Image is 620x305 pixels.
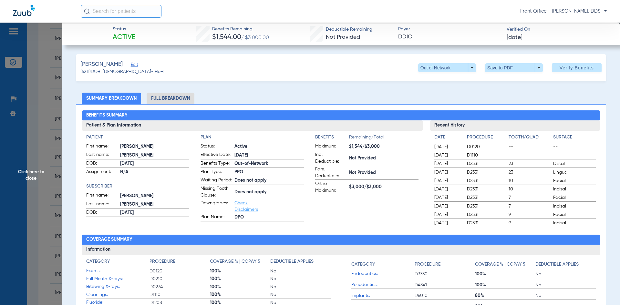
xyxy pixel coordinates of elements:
span: [PERSON_NAME] [120,201,190,208]
span: [DATE] [434,211,461,218]
span: [DATE] [434,169,461,176]
span: 80% [475,292,535,299]
h3: Patient & Plan Information [82,120,423,131]
a: Check Disclaimers [234,201,258,212]
span: 23 [509,169,551,176]
span: Front Office - [PERSON_NAME], DDS [520,8,607,15]
span: Incisal [553,186,596,192]
span: [DATE] [434,203,461,209]
h4: Tooth/Quad [509,134,551,141]
h3: Information [82,245,601,255]
img: Search Icon [84,8,90,14]
span: Active [113,33,135,42]
span: (6211) DOB: [DEMOGRAPHIC_DATA] - HoH [80,68,164,75]
span: D2331 [467,178,506,184]
span: Benefits Type: [201,160,232,168]
app-breakdown-title: Date [434,134,461,143]
h4: Date [434,134,461,141]
span: D1110 [467,152,506,158]
span: Lingual [553,169,596,176]
span: 100% [210,268,270,274]
span: Active [234,143,304,150]
span: Cleanings: [86,291,150,298]
span: Periodontics: [351,281,415,288]
span: [DATE] [434,144,461,150]
span: -- [553,152,596,158]
button: Save to PDF [485,63,543,72]
span: 100% [210,291,270,298]
span: No [535,292,596,299]
h3: Recent History [430,120,601,131]
app-breakdown-title: Category [86,258,150,267]
span: D0120 [467,144,506,150]
span: No [270,284,331,290]
span: Not Provided [349,155,418,162]
span: Bitewing X-rays: [86,283,150,290]
h2: Benefits Summary [82,110,601,121]
span: Status: [201,143,232,151]
span: Facial [553,211,596,218]
span: D2331 [467,211,506,218]
span: Last name: [86,201,118,208]
span: [DATE] [120,160,190,167]
span: -- [509,152,551,158]
span: Deductible Remaining [326,26,372,33]
span: 10 [509,178,551,184]
span: 10 [509,186,551,192]
span: Effective Date: [201,151,232,159]
button: Verify Benefits [552,63,602,72]
h4: Patient [86,134,190,141]
span: No [270,276,331,282]
button: Out of Network [418,63,476,72]
input: Search for patients [81,5,161,18]
span: Edit [131,62,137,68]
span: [DATE] [234,152,304,159]
span: Plan Type: [201,168,232,176]
span: D2331 [467,194,506,201]
span: DDIC [398,33,501,41]
span: Incisal [553,220,596,226]
li: Summary Breakdown [82,93,141,104]
span: First name: [86,192,118,200]
app-breakdown-title: Deductible Applies [270,258,331,267]
span: D0274 [150,284,210,290]
span: Does not apply [234,189,304,196]
span: [DATE] [120,209,190,216]
span: 100% [475,282,535,288]
li: Full Breakdown [147,93,194,104]
span: Not Provided [349,169,418,176]
span: $1,544/$3,000 [349,143,418,150]
span: 100% [210,284,270,290]
span: Assignment: [86,168,118,176]
span: No [270,268,331,274]
h4: Surface [553,134,596,141]
h4: Plan [201,134,304,141]
span: DOB: [86,209,118,217]
span: Benefits Remaining [212,26,269,33]
span: [DATE] [434,152,461,158]
span: Distal [553,160,596,167]
app-breakdown-title: Procedure [150,258,210,267]
h4: Coverage % | Copay $ [475,261,525,268]
span: D6010 [415,292,475,299]
span: Full Mouth X-rays: [86,276,150,282]
span: [DATE] [434,178,461,184]
span: D4341 [415,282,475,288]
h4: Coverage % | Copay $ [210,258,260,265]
span: D2331 [467,203,506,209]
span: 7 [509,194,551,201]
span: Facial [553,178,596,184]
span: Not Provided [326,34,360,40]
app-breakdown-title: Procedure [415,258,475,270]
span: [PERSON_NAME] [120,152,190,159]
span: [DATE] [434,220,461,226]
span: [PERSON_NAME] [120,143,190,150]
span: Verify Benefits [560,65,594,70]
span: D0120 [150,268,210,274]
h4: Subscriber [86,183,190,190]
span: Out-of-Network [234,160,304,167]
h4: Category [86,258,110,265]
span: 23 [509,160,551,167]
